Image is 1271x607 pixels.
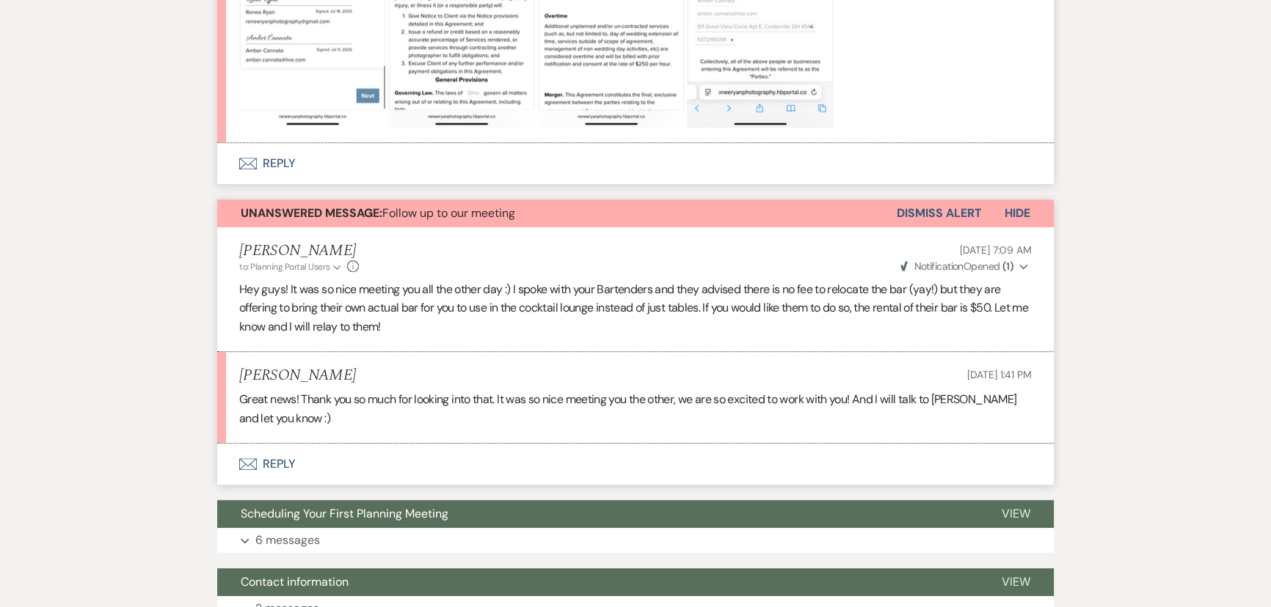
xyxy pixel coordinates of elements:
[241,506,448,521] span: Scheduling Your First Planning Meeting
[239,242,359,260] h5: [PERSON_NAME]
[241,205,515,221] span: Follow up to our meeting
[239,367,356,385] h5: [PERSON_NAME]
[239,390,1032,427] p: Great news! Thank you so much for looking into that. It was so nice meeting you the other, we are...
[1002,260,1013,273] strong: ( 1 )
[1002,574,1030,589] span: View
[241,205,382,221] strong: Unanswered Message:
[241,574,349,589] span: Contact information
[960,243,1032,257] span: [DATE] 7:09 AM
[981,199,1054,227] button: Hide
[914,260,963,273] span: Notification
[978,568,1054,596] button: View
[217,528,1054,553] button: 6 messages
[900,260,1013,273] span: Opened
[1005,205,1030,221] span: Hide
[898,259,1032,274] button: NotificationOpened (1)
[978,500,1054,528] button: View
[239,261,329,273] span: to: Planning Portal Users
[217,199,897,227] button: Unanswered Message:Follow up to our meeting
[239,260,343,273] button: to: Planning Portal Users
[255,531,320,550] p: 6 messages
[967,368,1032,381] span: [DATE] 1:41 PM
[897,199,981,227] button: Dismiss Alert
[217,568,978,596] button: Contact information
[217,143,1054,184] button: Reply
[217,500,978,528] button: Scheduling Your First Planning Meeting
[1002,506,1030,521] span: View
[239,280,1032,336] p: Hey guys! It was so nice meeting you all the other day :) I spoke with your Bartenders and they a...
[217,444,1054,485] button: Reply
